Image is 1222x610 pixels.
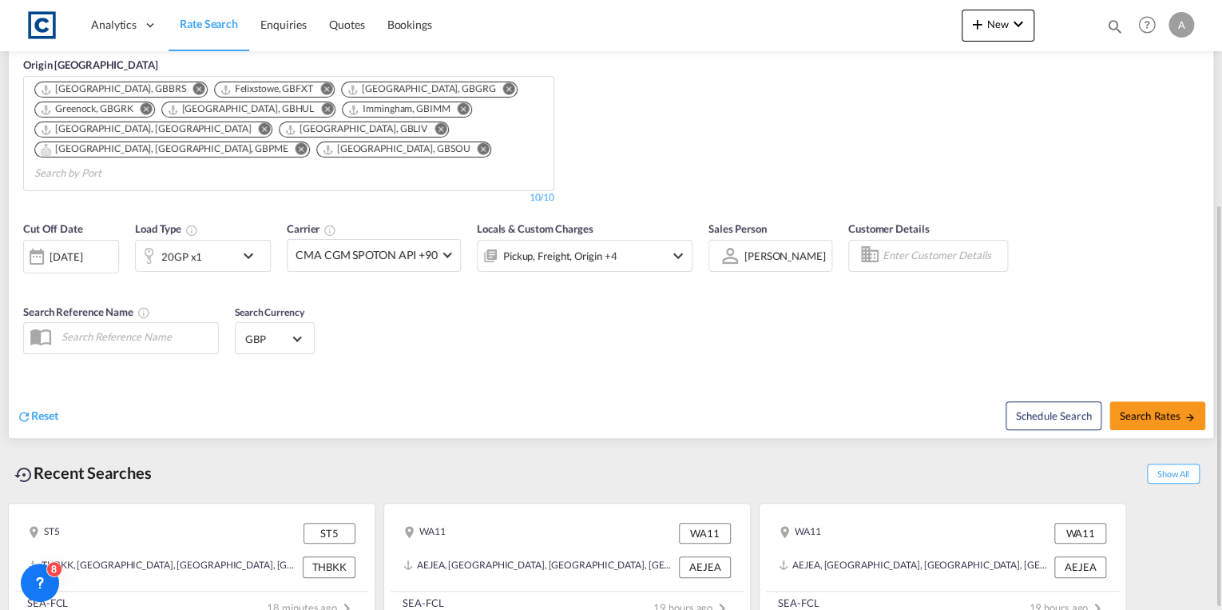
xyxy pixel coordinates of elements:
[27,596,68,610] div: SEA-FCL
[424,122,448,138] button: Remove
[347,82,496,96] div: Grangemouth, GBGRG
[347,82,499,96] div: Press delete to remove this chip.
[529,191,554,205] div: 10/10
[24,7,60,43] img: 1fdb9190129311efbfaf67cbb4249bed.jpeg
[8,455,158,491] div: Recent Searches
[493,82,517,98] button: Remove
[244,327,306,350] md-select: Select Currency: £ GBPUnited Kingdom Pound
[40,82,189,96] div: Press delete to remove this chip.
[466,142,490,158] button: Remove
[54,325,218,349] input: Search Reference Name
[1009,14,1028,34] md-icon: icon-chevron-down
[28,523,60,544] div: ST5
[40,102,137,116] div: Press delete to remove this chip.
[183,82,207,98] button: Remove
[167,102,315,116] div: Hull, GBHUL
[135,222,198,235] span: Load Type
[248,122,272,138] button: Remove
[17,409,31,424] md-icon: icon-refresh
[503,245,617,267] div: Pickup Freight Origin Origin Custom Destination Destination Custom Factory Stuffing
[403,523,446,544] div: WA11
[23,58,158,71] span: Origin [GEOGRAPHIC_DATA]
[137,306,150,319] md-icon: Your search will be saved by the below given name
[296,247,438,263] span: CMA CGM SPOTON API +90
[284,122,427,136] div: Liverpool, GBLIV
[1006,401,1101,430] button: Note: By default Schedule search will only considerorigin ports, destination ports and cut off da...
[679,523,731,544] div: WA11
[669,246,688,265] md-icon: icon-chevron-down
[968,18,1028,30] span: New
[310,82,334,98] button: Remove
[329,18,364,31] span: Quotes
[284,122,430,136] div: Press delete to remove this chip.
[14,465,34,484] md-icon: icon-backup-restore
[287,222,336,235] span: Carrier
[130,102,154,118] button: Remove
[304,523,355,544] div: ST5
[220,82,313,96] div: Felixstowe, GBFXT
[968,14,987,34] md-icon: icon-plus 400-fg
[1184,412,1196,423] md-icon: icon-arrow-right
[23,271,35,293] md-datepicker: Select
[135,240,271,272] div: 20GP x1icon-chevron-down
[40,142,292,156] div: Press delete to remove this chip.
[17,408,58,425] div: icon-refreshReset
[161,245,202,268] div: 20GP x1
[1147,464,1200,484] span: Show All
[323,224,336,237] md-icon: The selected Trucker/Carrierwill be displayed in the rate results If the rates are from another f...
[220,82,316,96] div: Press delete to remove this chip.
[779,556,1050,577] div: AEJEA, Jebel Ali, United Arab Emirates, Middle East, Middle East
[180,17,238,30] span: Rate Search
[245,332,290,346] span: GBP
[387,18,432,31] span: Bookings
[34,161,186,186] input: Search by Port
[1168,12,1194,38] div: A
[23,222,83,235] span: Cut Off Date
[679,556,731,577] div: AEJEA
[848,222,929,235] span: Customer Details
[477,240,692,272] div: Pickup Freight Origin Origin Custom Destination Destination Custom Factory Stuffingicon-chevron-down
[40,142,288,156] div: Portsmouth, HAM, GBPME
[32,77,546,186] md-chips-wrap: Chips container. Use arrow keys to select chips.
[235,306,304,318] span: Search Currency
[311,102,335,118] button: Remove
[743,244,827,267] md-select: Sales Person: Anthony Lomax
[403,596,443,610] div: SEA-FCL
[260,18,307,31] span: Enquiries
[31,409,58,422] span: Reset
[303,556,355,577] div: THBKK
[40,122,254,136] div: Press delete to remove this chip.
[403,556,675,577] div: AEJEA, Jebel Ali, United Arab Emirates, Middle East, Middle East
[347,102,453,116] div: Press delete to remove this chip.
[167,102,318,116] div: Press delete to remove this chip.
[40,82,186,96] div: Bristol, GBBRS
[347,102,450,116] div: Immingham, GBIMM
[962,10,1034,42] button: icon-plus 400-fgNewicon-chevron-down
[744,249,826,262] div: [PERSON_NAME]
[322,142,474,156] div: Press delete to remove this chip.
[185,224,198,237] md-icon: icon-information-outline
[285,142,309,158] button: Remove
[708,222,767,235] span: Sales Person
[40,122,251,136] div: London Gateway Port, GBLGP
[1054,523,1106,544] div: WA11
[779,523,821,544] div: WA11
[778,596,819,610] div: SEA-FCL
[23,240,119,273] div: [DATE]
[1106,18,1124,35] md-icon: icon-magnify
[1054,556,1106,577] div: AEJEA
[40,102,133,116] div: Greenock, GBGRK
[322,142,470,156] div: Southampton, GBSOU
[1109,401,1205,430] button: Search Ratesicon-arrow-right
[1119,409,1196,422] span: Search Rates
[883,244,1002,268] input: Enter Customer Details
[23,305,150,318] span: Search Reference Name
[28,556,299,577] div: THBKK, Bangkok, Thailand, South East Asia, Asia Pacific
[1133,11,1161,38] span: Help
[1106,18,1124,42] div: icon-magnify
[50,249,82,264] div: [DATE]
[91,17,137,33] span: Analytics
[477,222,593,235] span: Locals & Custom Charges
[239,246,266,265] md-icon: icon-chevron-down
